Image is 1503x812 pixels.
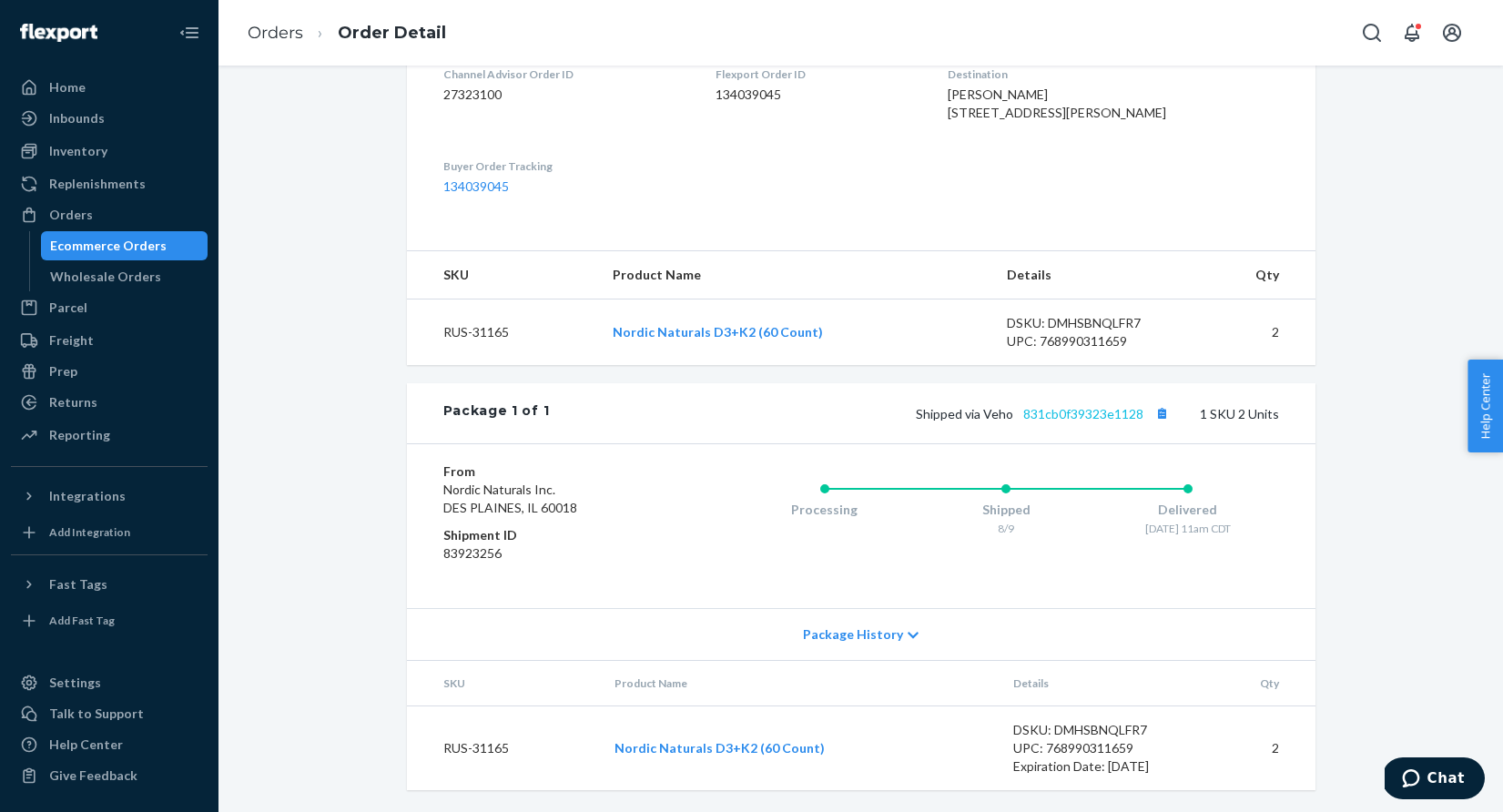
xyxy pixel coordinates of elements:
a: Wholesale Orders [41,262,208,291]
div: UPC: 768990311659 [1007,332,1178,350]
div: Package 1 of 1 [443,401,550,425]
a: Orders [248,23,303,43]
dt: From [443,462,661,481]
th: Product Name [600,661,998,706]
div: Integrations [49,487,126,505]
dt: Flexport Order ID [716,66,919,82]
th: Qty [1193,251,1315,299]
th: Details [992,251,1193,299]
div: UPC: 768990311659 [1013,739,1184,757]
a: 134039045 [443,178,509,194]
button: Copy tracking number [1151,401,1174,425]
div: DSKU: DMHSBNQLFR7 [1013,721,1184,739]
dd: 134039045 [716,86,919,104]
div: Talk to Support [49,705,144,723]
button: Open Search Box [1354,15,1390,51]
div: 1 SKU 2 Units [549,401,1278,425]
div: Inbounds [49,109,105,127]
a: Freight [11,326,208,355]
div: Orders [49,206,93,224]
div: Shipped [915,501,1097,519]
div: Fast Tags [49,575,107,594]
div: Reporting [49,426,110,444]
a: Add Fast Tag [11,606,208,635]
button: Integrations [11,482,208,511]
dd: 27323100 [443,86,686,104]
th: Qty [1198,661,1315,706]
a: Help Center [11,730,208,759]
div: Returns [49,393,97,411]
dt: Destination [948,66,1279,82]
div: Help Center [49,736,123,754]
th: SKU [407,661,601,706]
div: Home [49,78,86,96]
th: Details [999,661,1199,706]
span: Nordic Naturals Inc. DES PLAINES, IL 60018 [443,482,577,515]
div: Settings [49,674,101,692]
button: Close Navigation [171,15,208,51]
a: Order Detail [338,23,446,43]
a: Nordic Naturals D3+K2 (60 Count) [613,324,823,340]
div: Expiration Date: [DATE] [1013,757,1184,776]
a: Replenishments [11,169,208,198]
button: Open notifications [1394,15,1430,51]
button: Open account menu [1434,15,1470,51]
div: Freight [49,331,94,350]
div: Parcel [49,299,87,317]
div: Ecommerce Orders [50,237,167,255]
td: RUS-31165 [407,299,599,366]
a: Settings [11,668,208,697]
button: Give Feedback [11,761,208,790]
a: Reporting [11,421,208,450]
iframe: Opens a widget where you can chat to one of our agents [1385,757,1485,803]
td: 2 [1193,299,1315,366]
button: Fast Tags [11,570,208,599]
div: Processing [734,501,916,519]
a: Prep [11,357,208,386]
a: Nordic Naturals D3+K2 (60 Count) [614,740,825,756]
div: Wholesale Orders [50,268,161,286]
a: Inventory [11,137,208,166]
dt: Buyer Order Tracking [443,158,686,174]
a: Orders [11,200,208,229]
a: Parcel [11,293,208,322]
td: 2 [1198,706,1315,791]
a: Returns [11,388,208,417]
span: Package History [803,625,903,644]
img: Flexport logo [20,24,97,42]
div: Inventory [49,142,107,160]
div: [DATE] 11am CDT [1097,521,1279,536]
a: Home [11,73,208,102]
div: Add Integration [49,524,130,540]
dd: 83923256 [443,544,661,563]
div: Delivered [1097,501,1279,519]
span: Shipped via Veho [916,406,1174,421]
div: Give Feedback [49,766,137,785]
a: Inbounds [11,104,208,133]
ol: breadcrumbs [233,6,461,60]
th: Product Name [598,251,992,299]
div: 8/9 [915,521,1097,536]
div: Prep [49,362,77,381]
a: Add Integration [11,518,208,547]
button: Talk to Support [11,699,208,728]
div: Replenishments [49,175,146,193]
div: DSKU: DMHSBNQLFR7 [1007,314,1178,332]
div: Add Fast Tag [49,613,115,628]
a: Ecommerce Orders [41,231,208,260]
th: SKU [407,251,599,299]
dt: Shipment ID [443,526,661,544]
td: RUS-31165 [407,706,601,791]
dt: Channel Advisor Order ID [443,66,686,82]
button: Help Center [1467,360,1503,452]
a: 831cb0f39323e1128 [1023,406,1143,421]
span: [PERSON_NAME] [STREET_ADDRESS][PERSON_NAME] [948,86,1166,120]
